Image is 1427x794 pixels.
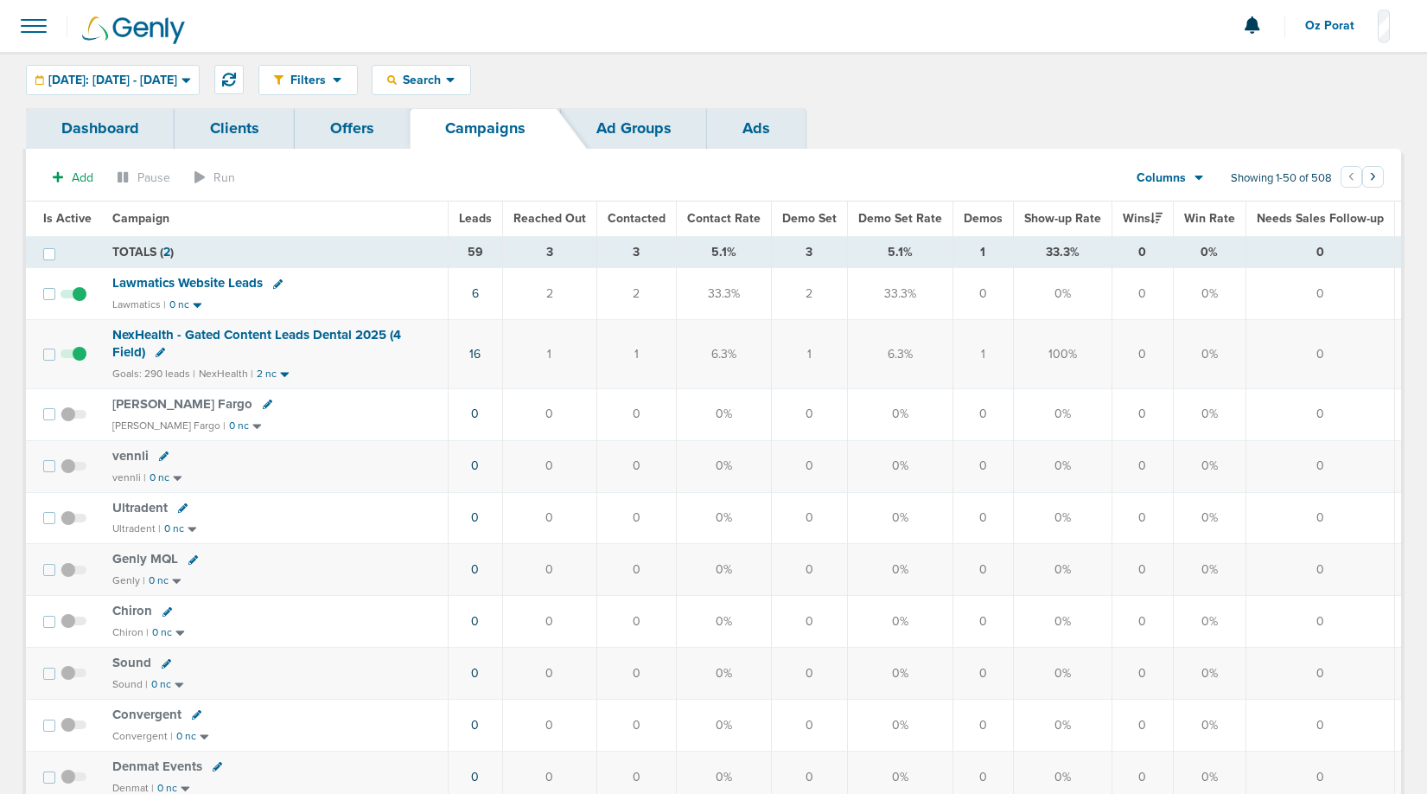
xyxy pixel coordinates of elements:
[471,718,479,733] a: 0
[112,759,202,774] span: Denmat Events
[112,368,195,381] small: Goals: 290 leads |
[112,707,182,722] span: Convergent
[676,440,771,492] td: 0%
[771,320,847,388] td: 1
[169,298,189,311] small: 0 nc
[459,211,492,226] span: Leads
[676,320,771,388] td: 6.3%
[471,770,479,784] a: 0
[1013,388,1112,440] td: 0%
[1245,544,1394,596] td: 0
[112,419,226,432] small: [PERSON_NAME] Fargo |
[1013,492,1112,544] td: 0%
[82,16,185,44] img: Genly
[295,108,410,149] a: Offers
[1024,211,1101,226] span: Show-up Rate
[1137,170,1186,187] span: Columns
[502,268,596,320] td: 2
[1184,211,1235,226] span: Win Rate
[112,211,169,226] span: Campaign
[1245,492,1394,544] td: 0
[771,388,847,440] td: 0
[112,396,252,412] span: [PERSON_NAME] Fargo
[471,614,479,629] a: 0
[771,492,847,544] td: 0
[1173,700,1245,752] td: 0%
[1341,169,1384,189] ul: Pagination
[847,648,952,700] td: 0%
[150,471,169,484] small: 0 nc
[1173,440,1245,492] td: 0%
[1245,320,1394,388] td: 0
[471,510,479,525] a: 0
[1245,388,1394,440] td: 0
[1112,700,1173,752] td: 0
[676,596,771,648] td: 0%
[72,170,93,185] span: Add
[952,388,1013,440] td: 0
[952,320,1013,388] td: 1
[952,236,1013,268] td: 1
[1013,320,1112,388] td: 100%
[847,596,952,648] td: 0%
[1013,700,1112,752] td: 0%
[1112,596,1173,648] td: 0
[596,320,676,388] td: 1
[952,544,1013,596] td: 0
[847,388,952,440] td: 0%
[1245,700,1394,752] td: 0
[48,74,177,86] span: [DATE]: [DATE] - [DATE]
[596,268,676,320] td: 2
[847,268,952,320] td: 33.3%
[608,211,666,226] span: Contacted
[676,268,771,320] td: 33.3%
[771,440,847,492] td: 0
[1245,596,1394,648] td: 0
[1173,648,1245,700] td: 0%
[952,700,1013,752] td: 0
[283,73,333,87] span: Filters
[397,73,446,87] span: Search
[112,574,145,586] small: Genly |
[1112,440,1173,492] td: 0
[502,320,596,388] td: 1
[1112,648,1173,700] td: 0
[1013,596,1112,648] td: 0%
[112,655,151,670] span: Sound
[1013,440,1112,492] td: 0%
[676,492,771,544] td: 0%
[469,347,481,362] a: 16
[502,492,596,544] td: 0
[149,574,169,587] small: 0 nc
[513,211,586,226] span: Reached Out
[952,596,1013,648] td: 0
[502,388,596,440] td: 0
[771,544,847,596] td: 0
[448,236,502,268] td: 59
[1245,648,1394,700] td: 0
[502,648,596,700] td: 0
[771,648,847,700] td: 0
[163,245,170,259] span: 2
[964,211,1003,226] span: Demos
[707,108,806,149] a: Ads
[952,268,1013,320] td: 0
[847,544,952,596] td: 0%
[596,596,676,648] td: 0
[112,551,178,567] span: Genly MQL
[952,440,1013,492] td: 0
[1362,166,1384,188] button: Go to next page
[1013,236,1112,268] td: 33.3%
[676,648,771,700] td: 0%
[112,298,166,311] small: Lawmatics |
[102,236,448,268] td: TOTALS ( )
[1013,268,1112,320] td: 0%
[1257,211,1384,226] span: Needs Sales Follow-up
[164,522,184,535] small: 0 nc
[502,544,596,596] td: 0
[782,211,837,226] span: Demo Set
[471,407,479,421] a: 0
[847,440,952,492] td: 0%
[676,236,771,268] td: 5.1%
[596,440,676,492] td: 0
